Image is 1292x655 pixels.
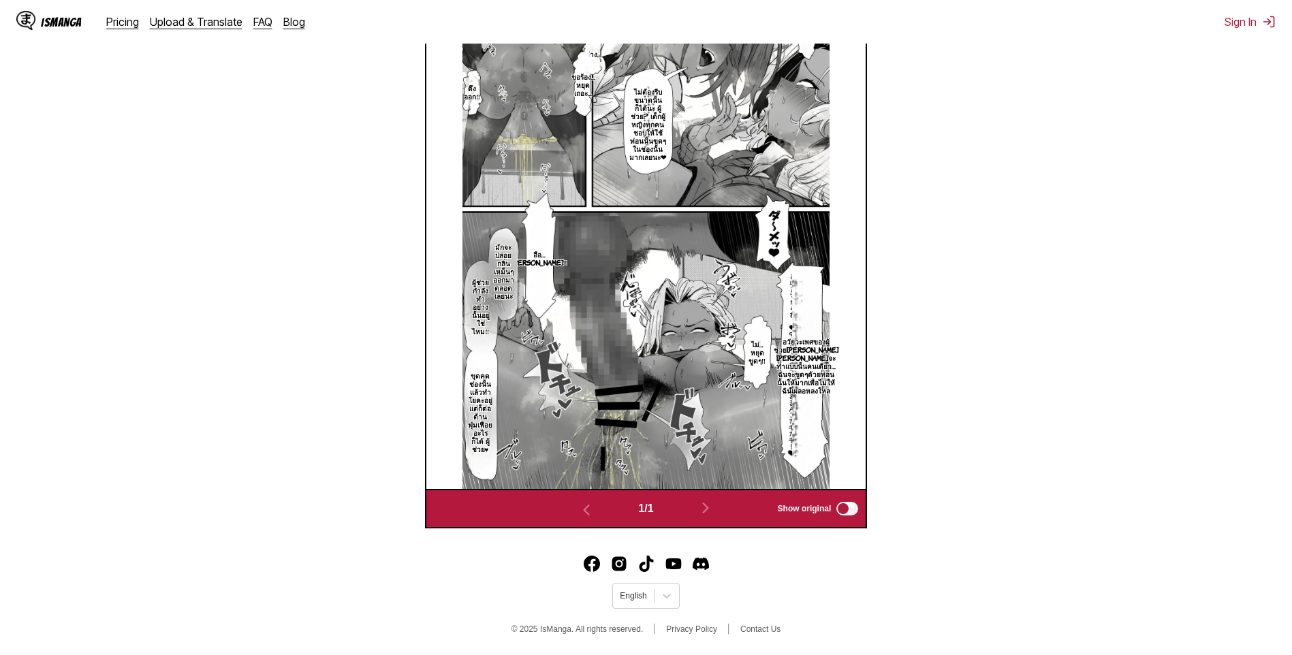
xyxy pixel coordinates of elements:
[578,502,595,518] img: Previous page
[697,500,714,516] img: Next page
[1262,15,1276,29] img: Sign out
[611,556,627,572] a: Instagram
[638,502,653,515] span: 1 / 1
[41,16,82,29] div: IsManga
[625,84,671,163] p: ไม่ต้องรีบขนาดนั้นก็ได้นะ ผู้ช่วย? เด็กผู้หญิงทุกคนชอบให้ใช้ท่อนนั้นขูดๆในช่องนั้นมากเลยนะ❤
[511,624,644,634] span: © 2025 IsManga. All rights reserved.
[16,11,35,30] img: IsManga Logo
[638,556,655,572] a: TikTok
[665,556,682,572] img: IsManga YouTube
[469,275,493,338] p: ผู้ช่วยกำลังทำอย่างนั้นอยู่ใช่ไหม‼
[16,11,106,33] a: IsManga LogoIsManga
[490,240,517,302] p: มักจะปล่อยกลิ่นเหม็นๆออกมาตลอดเลยนะ
[1225,15,1276,29] button: Sign In
[150,15,242,29] a: Upload & Translate
[461,81,483,103] p: ดึงออก‼
[836,502,858,515] input: Show original
[693,556,709,572] a: Discord
[569,69,598,99] p: ขอร้อง…หยุดเถอะ…
[778,504,832,513] span: Show original
[638,556,655,572] img: IsManga TikTok
[283,15,305,29] a: Blog
[746,337,768,367] p: ไม่…หยุดขูดๆ‼
[465,368,495,456] p: ขุดคุดช่องนั้นแล้วทำโยคะอยู่แต่ก็ต่อต้านฟุ่มเฟือยอะไรก็ได้ ผู้ช่วย♥
[620,591,622,601] input: Select language
[106,15,139,29] a: Pricing
[665,556,682,572] a: Youtube
[693,556,709,572] img: IsManga Discord
[253,15,272,29] a: FAQ
[666,624,717,634] a: Privacy Policy
[584,556,600,572] img: IsManga Facebook
[582,47,604,61] p: ต่าง…
[611,556,627,572] img: IsManga Instagram
[584,556,600,572] a: Facebook
[509,247,570,269] p: อือ…[PERSON_NAME]‼
[771,334,841,397] p: อวัยวะเพศของผู้ช่วย[PERSON_NAME][PERSON_NAME]จะทำแบบนั้นคนเดียว…ฉันจะขูดๆด้วยท่อนนั้นให้มากเพื่อไ...
[740,624,781,634] a: Contact Us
